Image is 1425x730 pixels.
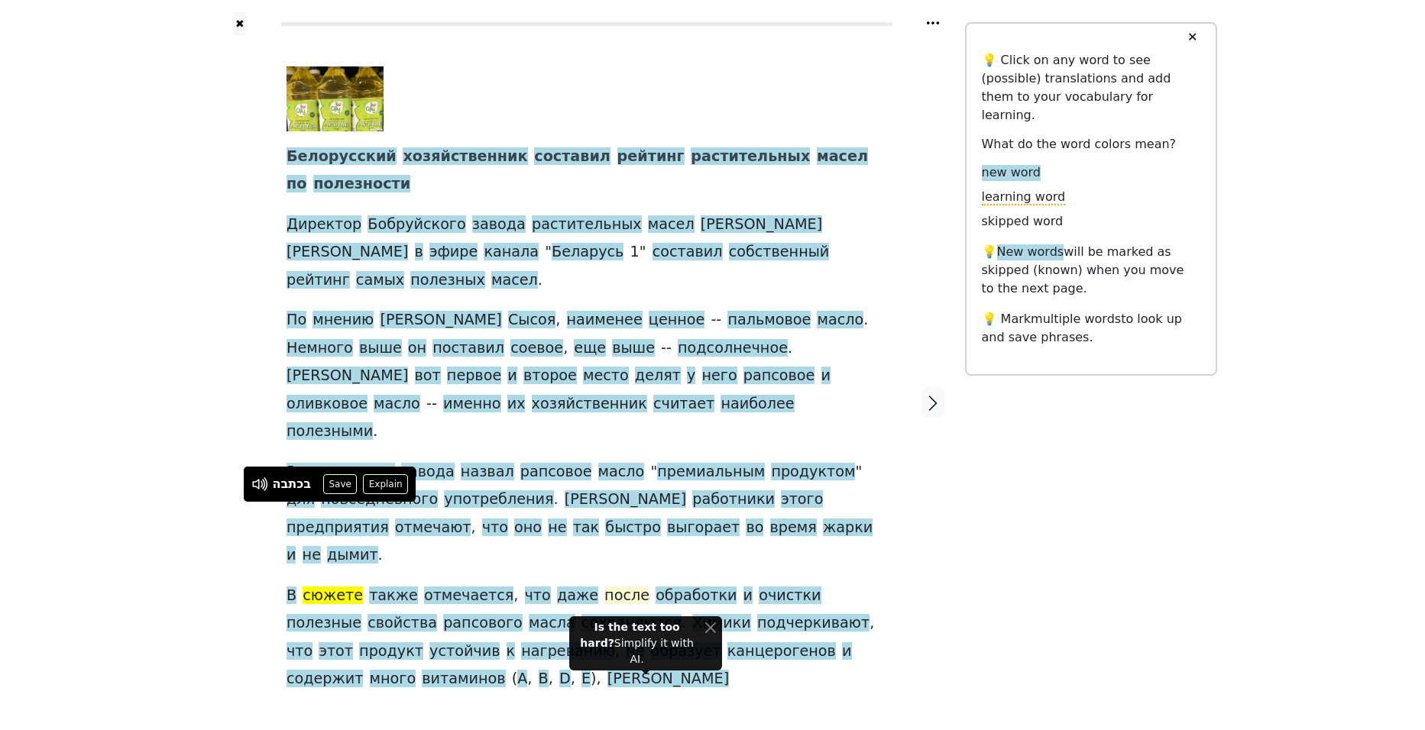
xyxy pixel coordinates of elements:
[287,339,353,358] span: Немного
[757,614,870,633] span: подчеркивают
[303,586,363,606] span: сюжете
[554,490,559,509] span: .
[491,271,538,290] span: масел
[982,310,1200,347] p: 💡 Mark to look up and save phrases.
[607,670,729,689] span: [PERSON_NAME]
[517,670,527,689] span: A
[648,215,695,234] span: масел
[415,243,423,262] span: в
[1031,312,1121,326] span: multiple words
[721,395,794,414] span: наиболее
[770,518,817,538] span: время
[359,642,423,661] span: продукт
[443,614,523,633] span: рапсового
[842,642,851,661] span: и
[461,463,514,482] span: назвал
[482,518,508,538] span: что
[612,339,655,358] span: выше
[523,367,577,386] span: второе
[443,395,501,414] span: именно
[415,367,441,386] span: вот
[982,165,1041,181] span: new word
[403,147,527,166] span: хозяйственник
[997,244,1064,260] span: New words
[575,619,698,667] div: Simplify it with AI.
[368,614,437,633] span: свойства
[424,586,513,606] span: отмечается
[539,670,549,689] span: B
[771,463,855,482] span: продуктом
[408,339,426,358] span: он
[287,367,408,386] span: [PERSON_NAME]
[529,614,575,633] span: масла
[534,147,610,166] span: составил
[447,367,501,386] span: первое
[591,670,601,689] span: ),
[313,175,410,194] span: полезности
[605,518,661,538] span: быстро
[401,463,455,482] span: завода
[378,546,383,565] span: .
[303,546,321,565] span: не
[581,614,682,633] span: сохраняются
[650,463,657,482] span: "
[817,311,863,330] span: масло
[704,619,716,635] button: Close
[549,670,553,689] span: ,
[982,243,1200,298] p: 💡 will be marked as skipped (known) when you move to the next page.
[635,367,681,386] span: делят
[287,271,350,290] span: рейтинг
[555,311,560,330] span: ,
[657,463,765,482] span: премиальным
[552,243,623,262] span: Беларусь
[373,422,377,441] span: .
[653,395,714,414] span: считает
[729,243,830,262] span: собственный
[727,311,811,330] span: пальмовое
[691,147,810,166] span: растительных
[743,367,815,386] span: рапсовое
[604,586,649,606] span: после
[472,215,526,234] span: завода
[287,243,408,262] span: [PERSON_NAME]
[319,642,353,661] span: этот
[327,546,378,565] span: дымит
[781,490,823,509] span: этого
[630,243,640,262] span: 1
[640,243,646,262] span: "
[821,367,831,386] span: и
[287,311,306,330] span: По
[287,463,395,482] span: Руководитель
[287,66,384,131] img: alej-rlvdx.jpg.webp
[661,339,672,358] span: --
[598,463,645,482] span: масло
[678,339,788,358] span: подсолнечное
[563,339,568,358] span: ,
[1178,24,1206,51] button: ✕
[823,518,873,538] span: жарки
[429,243,478,262] span: эфире
[374,395,420,414] span: масло
[702,367,737,386] span: него
[356,271,404,290] span: самых
[520,463,592,482] span: рапсовое
[507,642,516,661] span: к
[287,175,306,194] span: по
[514,518,542,538] span: оно
[617,147,685,166] span: рейтинг
[287,670,363,689] span: содержит
[507,395,526,414] span: их
[653,243,723,262] span: составил
[287,642,313,661] span: что
[444,490,553,509] span: употребления
[863,311,868,330] span: .
[743,586,753,606] span: и
[692,614,751,633] span: Химики
[426,395,437,414] span: --
[759,586,821,606] span: очистки
[287,395,368,414] span: оливковое
[370,670,416,689] span: много
[471,518,475,538] span: ,
[711,311,721,330] span: --
[273,475,312,493] div: בכתבה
